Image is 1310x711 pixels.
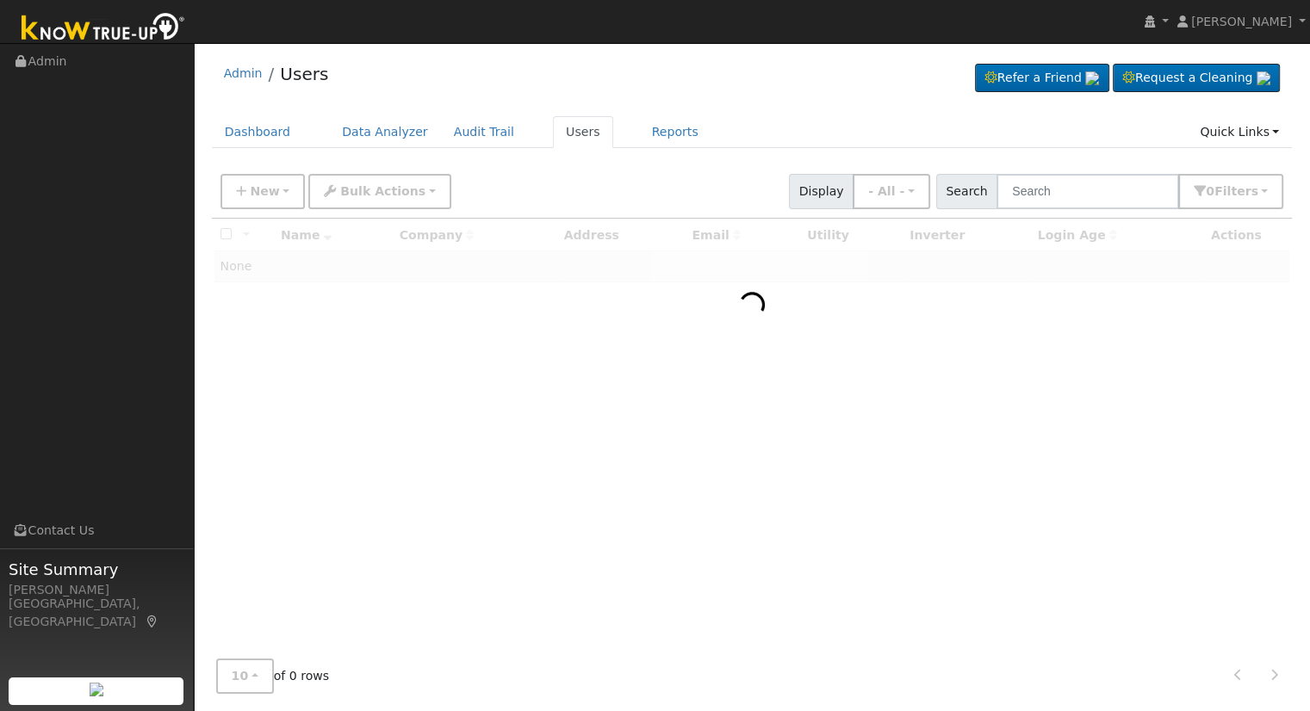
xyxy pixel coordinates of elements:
[9,581,184,599] div: [PERSON_NAME]
[639,116,711,148] a: Reports
[441,116,527,148] a: Audit Trail
[1214,184,1258,198] span: Filter
[1187,116,1292,148] a: Quick Links
[224,66,263,80] a: Admin
[853,174,930,209] button: - All -
[553,116,613,148] a: Users
[280,64,328,84] a: Users
[975,64,1109,93] a: Refer a Friend
[212,116,304,148] a: Dashboard
[936,174,997,209] span: Search
[90,683,103,696] img: retrieve
[9,595,184,631] div: [GEOGRAPHIC_DATA], [GEOGRAPHIC_DATA]
[1257,71,1270,85] img: retrieve
[1251,184,1257,198] span: s
[1113,64,1280,93] a: Request a Cleaning
[340,184,425,198] span: Bulk Actions
[216,658,330,694] span: of 0 rows
[996,174,1179,209] input: Search
[789,174,854,209] span: Display
[1178,174,1283,209] button: 0Filters
[1085,71,1099,85] img: retrieve
[329,116,441,148] a: Data Analyzer
[216,658,274,694] button: 10
[250,184,279,198] span: New
[220,174,306,209] button: New
[13,9,194,48] img: Know True-Up
[145,615,160,628] a: Map
[308,174,450,209] button: Bulk Actions
[9,558,184,581] span: Site Summary
[1191,15,1292,28] span: [PERSON_NAME]
[232,669,249,683] span: 10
